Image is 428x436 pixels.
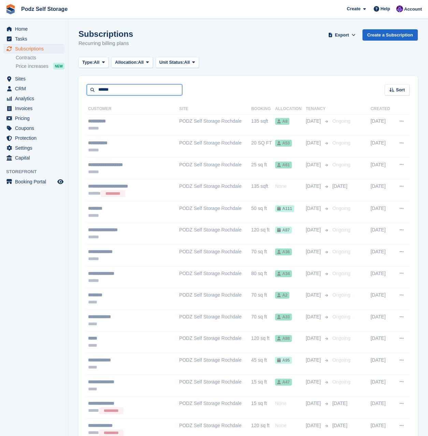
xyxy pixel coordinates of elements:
div: NEW [53,63,65,70]
h1: Subscriptions [79,29,133,39]
span: Storefront [6,168,68,175]
a: Preview store [56,178,65,186]
img: stora-icon-8386f47178a22dfd0bd8f6a31ec36ba5ce8667c1dd55bd0f319d3a0aa187defe.svg [5,4,16,14]
button: Export [327,29,357,41]
a: menu [3,143,65,153]
a: Create a Subscription [362,29,418,41]
span: Coupons [15,123,56,133]
a: menu [3,44,65,54]
img: Jawed Chowdhary [396,5,403,12]
a: menu [3,94,65,103]
span: Protection [15,133,56,143]
span: Pricing [15,114,56,123]
span: Tasks [15,34,56,44]
a: menu [3,177,65,186]
span: Create [347,5,360,12]
span: Invoices [15,104,56,113]
a: menu [3,123,65,133]
span: Price increases [16,63,48,70]
span: Booking Portal [15,177,56,186]
a: menu [3,133,65,143]
span: Account [404,6,422,13]
a: menu [3,114,65,123]
span: Export [335,32,349,39]
a: menu [3,24,65,34]
a: Contracts [16,55,65,61]
span: Help [381,5,390,12]
span: Sites [15,74,56,84]
p: Recurring billing plans [79,40,133,47]
span: CRM [15,84,56,93]
span: Capital [15,153,56,163]
a: menu [3,104,65,113]
a: menu [3,84,65,93]
a: menu [3,34,65,44]
span: Subscriptions [15,44,56,54]
span: Home [15,24,56,34]
span: Analytics [15,94,56,103]
a: menu [3,153,65,163]
span: Settings [15,143,56,153]
a: Price increases NEW [16,62,65,70]
a: Podz Self Storage [18,3,70,15]
a: menu [3,74,65,84]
